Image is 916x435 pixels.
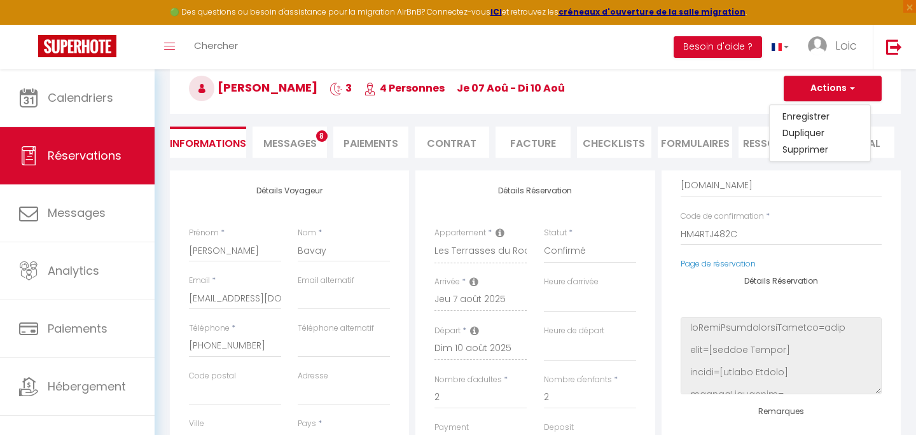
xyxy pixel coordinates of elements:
label: Deposit [544,422,574,434]
a: Chercher [184,25,247,69]
span: je 07 Aoû - di 10 Aoû [457,81,565,95]
span: 3 [330,81,352,95]
span: Messages [48,205,106,221]
img: ... [808,36,827,55]
a: Dupliquer [770,125,870,141]
h4: Détails Réservation [681,277,882,286]
h4: Remarques [681,407,882,416]
span: Réservations [48,148,121,163]
label: Nombre d'adultes [434,374,502,386]
span: Calendriers [48,90,113,106]
label: Appartement [434,227,486,239]
li: Informations [170,127,246,158]
h4: Détails Réservation [434,186,635,195]
label: Adresse [298,370,328,382]
img: logout [886,39,902,55]
a: ... Loic [798,25,873,69]
img: Super Booking [38,35,116,57]
label: Ville [189,418,204,430]
span: Messages [263,136,317,151]
li: CHECKLISTS [577,127,651,158]
span: Analytics [48,263,99,279]
li: FORMULAIRES [658,127,732,158]
span: Hébergement [48,378,126,394]
label: Arrivée [434,276,460,288]
a: Enregistrer [770,108,870,125]
span: Chercher [194,39,238,52]
span: 8 [316,130,328,142]
li: Ressources [739,127,813,158]
label: Téléphone [189,322,230,335]
label: Heure de départ [544,325,604,337]
span: Paiements [48,321,108,336]
li: Paiements [333,127,408,158]
label: Départ [434,325,461,337]
a: ICI [490,6,502,17]
label: Payment [434,422,469,434]
li: Contrat [415,127,489,158]
label: Email [189,275,210,287]
a: créneaux d'ouverture de la salle migration [559,6,746,17]
label: Code de confirmation [681,211,764,223]
a: Page de réservation [681,258,756,269]
label: Email alternatif [298,275,354,287]
a: Supprimer [770,141,870,158]
li: Facture [496,127,570,158]
h4: Détails Voyageur [189,186,390,195]
span: [PERSON_NAME] [189,79,317,95]
span: Loic [835,38,857,53]
button: Actions [784,76,882,101]
label: Pays [298,418,316,430]
label: Nom [298,227,316,239]
label: Statut [544,227,567,239]
label: Prénom [189,227,219,239]
button: Besoin d'aide ? [674,36,762,58]
label: Nombre d'enfants [544,374,612,386]
button: Ouvrir le widget de chat LiveChat [10,5,48,43]
label: Téléphone alternatif [298,322,374,335]
span: 4 Personnes [364,81,445,95]
label: Code postal [189,370,236,382]
label: Heure d'arrivée [544,276,599,288]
